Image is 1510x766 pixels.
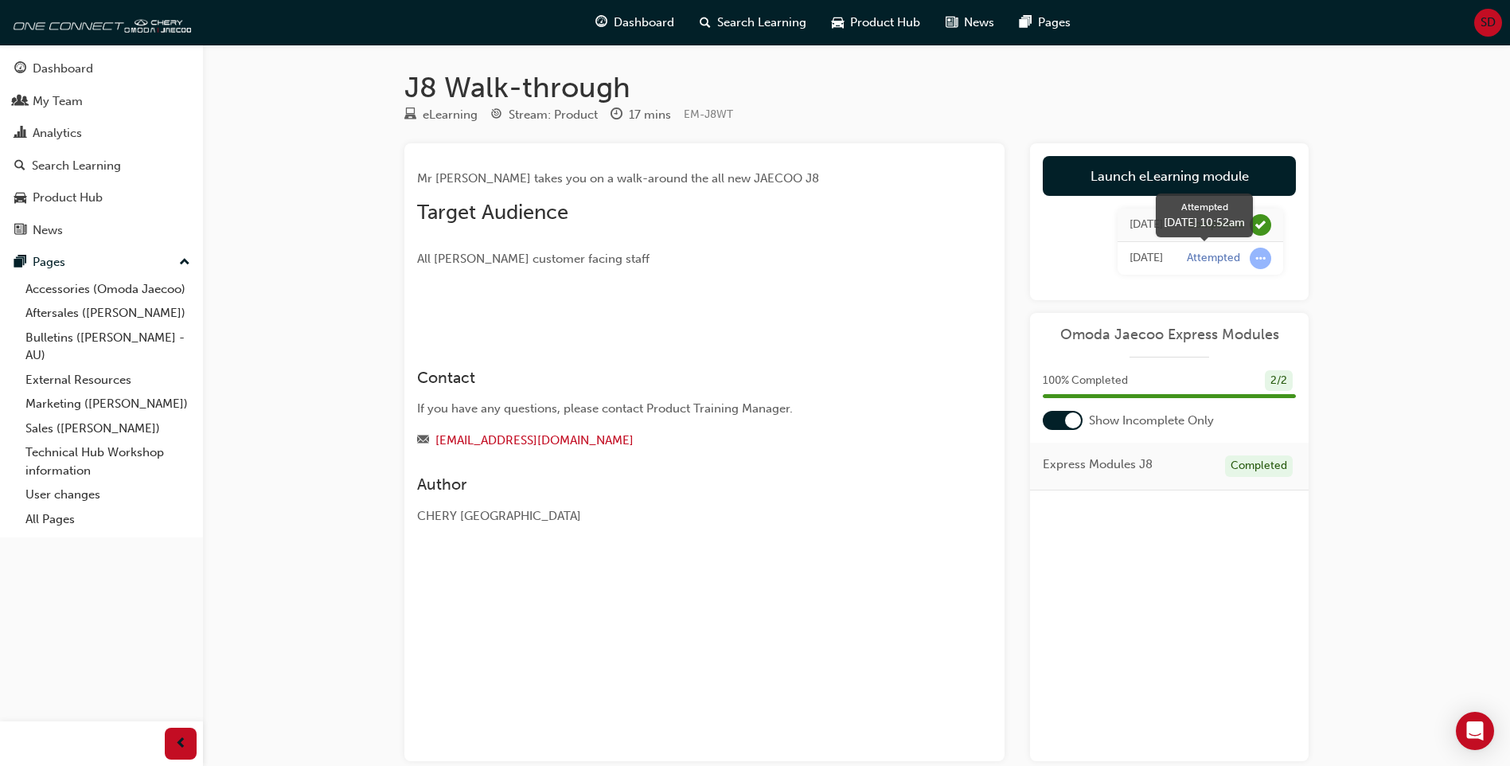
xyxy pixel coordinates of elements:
[435,433,634,447] a: [EMAIL_ADDRESS][DOMAIN_NAME]
[33,92,83,111] div: My Team
[14,95,26,109] span: people-icon
[1481,14,1496,32] span: SD
[1456,712,1494,750] div: Open Intercom Messenger
[19,507,197,532] a: All Pages
[611,105,671,125] div: Duration
[964,14,994,32] span: News
[404,108,416,123] span: learningResourceType_ELEARNING-icon
[14,127,26,141] span: chart-icon
[19,368,197,393] a: External Resources
[417,507,934,526] div: CHERY [GEOGRAPHIC_DATA]
[1265,370,1293,392] div: 2 / 2
[933,6,1007,39] a: news-iconNews
[1020,13,1032,33] span: pages-icon
[1130,216,1163,234] div: Mon Aug 18 2025 13:56:14 GMT+1000 (Australian Eastern Standard Time)
[6,87,197,116] a: My Team
[1130,249,1163,268] div: Thu Jul 24 2025 10:52:09 GMT+1000 (Australian Eastern Standard Time)
[33,253,65,272] div: Pages
[14,256,26,270] span: pages-icon
[850,14,920,32] span: Product Hub
[19,277,197,302] a: Accessories (Omoda Jaecoo)
[417,171,819,186] span: Mr [PERSON_NAME] takes you on a walk-around the all new JAECOO J8
[1164,214,1245,231] div: [DATE] 10:52am
[417,200,568,225] span: Target Audience
[1187,251,1240,266] div: Attempted
[417,475,934,494] h3: Author
[614,14,674,32] span: Dashboard
[417,400,934,418] div: If you have any questions, please contact Product Training Manager.
[14,191,26,205] span: car-icon
[595,13,607,33] span: guage-icon
[819,6,933,39] a: car-iconProduct Hub
[700,13,711,33] span: search-icon
[6,216,197,245] a: News
[832,13,844,33] span: car-icon
[1250,248,1271,269] span: learningRecordVerb_ATTEMPT-icon
[1007,6,1083,39] a: pages-iconPages
[33,60,93,78] div: Dashboard
[946,13,958,33] span: news-icon
[6,248,197,277] button: Pages
[1250,214,1271,236] span: learningRecordVerb_COMPLETE-icon
[1043,455,1153,474] span: Express Modules J8
[1043,372,1128,390] span: 100 % Completed
[490,105,598,125] div: Stream
[6,54,197,84] a: Dashboard
[6,183,197,213] a: Product Hub
[6,151,197,181] a: Search Learning
[417,252,650,266] span: All [PERSON_NAME] customer facing staff
[6,119,197,148] a: Analytics
[19,301,197,326] a: Aftersales ([PERSON_NAME])
[404,70,1309,105] h1: J8 Walk-through
[8,6,191,38] img: oneconnect
[19,440,197,483] a: Technical Hub Workshop information
[175,734,187,754] span: prev-icon
[19,392,197,416] a: Marketing ([PERSON_NAME])
[1089,412,1214,430] span: Show Incomplete Only
[179,252,190,273] span: up-icon
[33,124,82,143] div: Analytics
[611,108,622,123] span: clock-icon
[423,106,478,124] div: eLearning
[583,6,687,39] a: guage-iconDashboard
[1225,455,1293,477] div: Completed
[417,369,934,387] h3: Contact
[1043,326,1296,344] a: Omoda Jaecoo Express Modules
[19,416,197,441] a: Sales ([PERSON_NAME])
[417,434,429,448] span: email-icon
[687,6,819,39] a: search-iconSearch Learning
[32,157,121,175] div: Search Learning
[629,106,671,124] div: 17 mins
[1038,14,1071,32] span: Pages
[490,108,502,123] span: target-icon
[14,159,25,174] span: search-icon
[717,14,806,32] span: Search Learning
[33,189,103,207] div: Product Hub
[6,51,197,248] button: DashboardMy TeamAnalyticsSearch LearningProduct HubNews
[404,105,478,125] div: Type
[417,431,934,451] div: Email
[509,106,598,124] div: Stream: Product
[14,224,26,238] span: news-icon
[19,326,197,368] a: Bulletins ([PERSON_NAME] - AU)
[33,221,63,240] div: News
[19,483,197,507] a: User changes
[1164,200,1245,214] div: Attempted
[1474,9,1502,37] button: SD
[1043,156,1296,196] a: Launch eLearning module
[684,107,733,121] span: Learning resource code
[14,62,26,76] span: guage-icon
